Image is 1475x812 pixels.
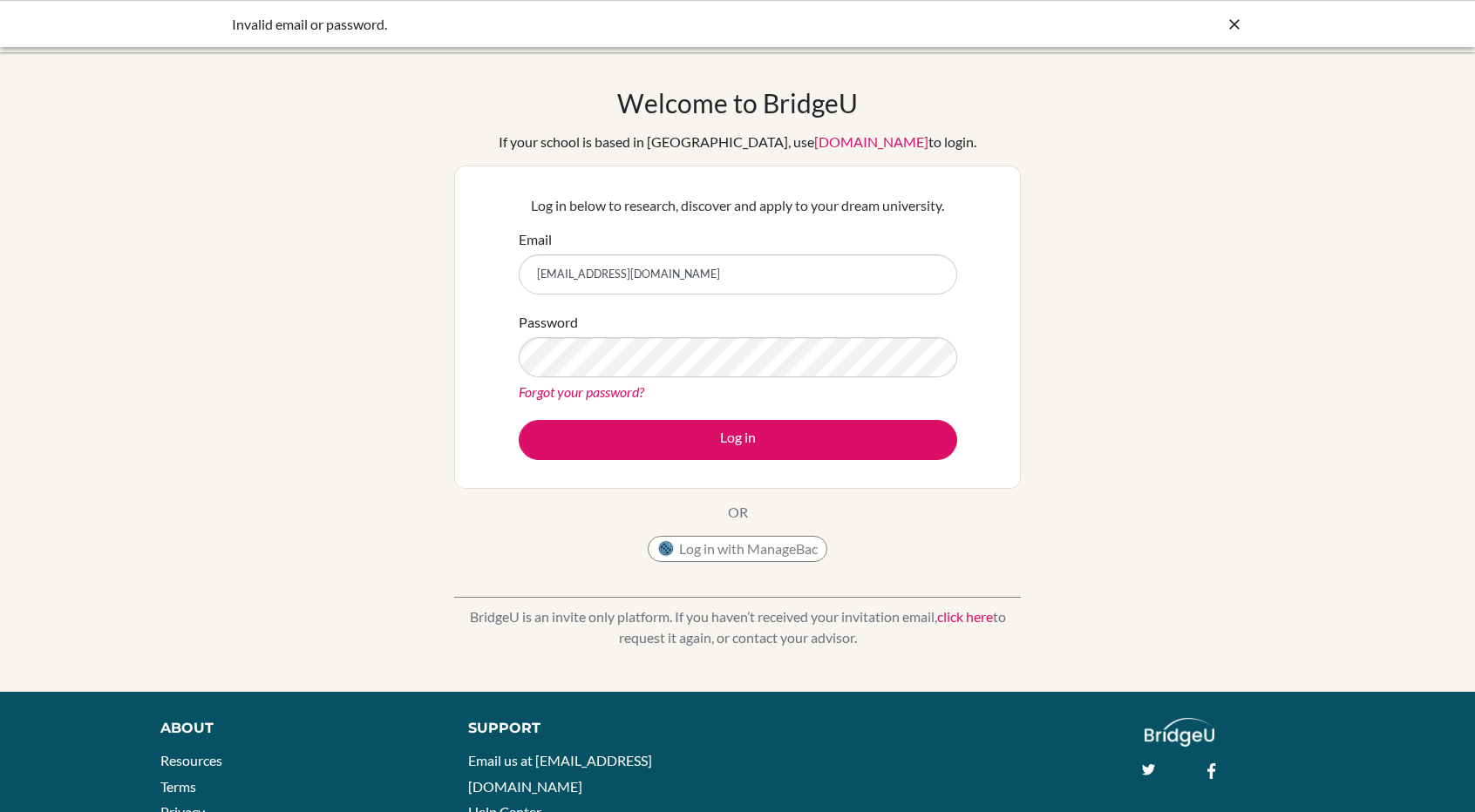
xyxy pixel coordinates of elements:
[519,312,578,333] label: Password
[454,606,1021,648] p: BridgeU is an invite only platform. If you haven’t received your invitation email, to request it ...
[519,195,957,216] p: Log in below to research, discover and apply to your dream university.
[519,229,552,250] label: Email
[814,133,928,150] a: [DOMAIN_NAME]
[1145,718,1215,747] img: logo_white@2x-f4f0deed5e89b7ecb1c2cc34c3e3d731f90f0f143d5ea2071677605dd97b5244.png
[468,718,718,739] div: Support
[160,718,430,739] div: About
[728,502,748,523] p: OR
[499,132,976,152] div: If your school is based in [GEOGRAPHIC_DATA], use to login.
[160,778,196,795] a: Terms
[937,608,993,625] a: click here
[519,383,644,400] a: Forgot your password?
[648,536,827,562] button: Log in with ManageBac
[617,87,858,118] h1: Welcome to BridgeU
[468,752,652,795] a: Email us at [EMAIL_ADDRESS][DOMAIN_NAME]
[232,14,982,35] div: Invalid email or password.
[160,752,222,768] a: Resources
[519,420,957,460] button: Log in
